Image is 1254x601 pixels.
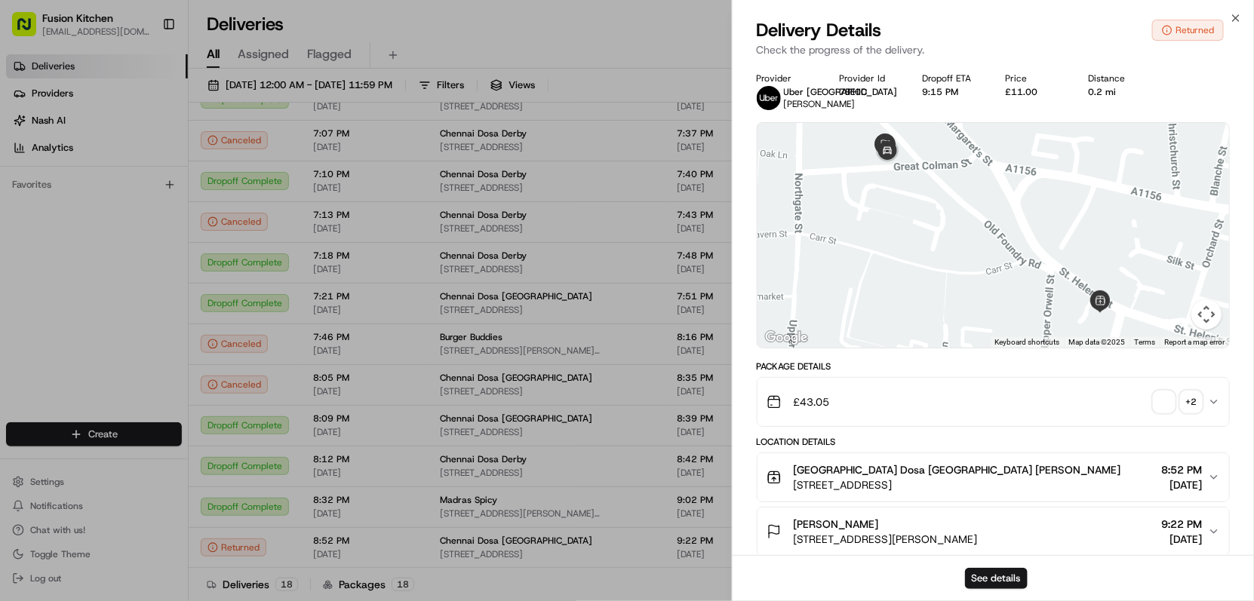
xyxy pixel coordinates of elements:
[839,86,867,98] button: 7BE0D
[794,532,978,547] span: [STREET_ADDRESS][PERSON_NAME]
[1164,338,1225,346] a: Report a map error
[150,374,183,385] span: Pylon
[758,507,1230,556] button: [PERSON_NAME][STREET_ADDRESS][PERSON_NAME]9:22 PM[DATE]
[30,235,42,247] img: 1736555255976-a54dd68f-1ca7-489b-9aae-adbdc363a1c4
[758,378,1230,426] button: £43.05+2
[761,328,811,348] img: Google
[994,337,1059,348] button: Keyboard shortcuts
[757,72,816,84] div: Provider
[15,15,45,45] img: Nash
[784,98,856,110] span: [PERSON_NAME]
[1134,338,1155,346] a: Terms (opens in new tab)
[15,196,101,208] div: Past conversations
[839,72,898,84] div: Provider Id
[757,42,1231,57] p: Check the progress of the delivery.
[106,373,183,385] a: Powered byPylon
[1088,72,1147,84] div: Distance
[1068,338,1125,346] span: Map data ©2025
[15,60,275,84] p: Welcome 👋
[1154,391,1202,412] button: +2
[1005,86,1064,98] div: £11.00
[794,477,1121,492] span: [STREET_ADDRESS]
[234,193,275,211] button: See all
[757,86,781,110] img: uber-new-logo.jpeg
[1181,391,1202,412] div: + 2
[757,18,882,42] span: Delivery Details
[784,86,898,98] span: Uber [GEOGRAPHIC_DATA]
[30,337,115,352] span: Knowledge Base
[121,331,248,358] a: 💻API Documentation
[1161,477,1202,492] span: [DATE]
[1191,299,1222,330] button: Map camera controls
[68,159,207,171] div: We're available if you need us!
[922,72,981,84] div: Dropoff ETA
[128,339,140,351] div: 💻
[922,86,981,98] div: 9:15 PM
[203,274,208,287] span: •
[1161,532,1202,547] span: [DATE]
[1152,20,1224,41] button: Returned
[257,149,275,167] button: Start new chat
[1161,517,1202,532] span: 9:22 PM
[32,144,59,171] img: 1724597045416-56b7ee45-8013-43a0-a6f9-03cb97ddad50
[15,339,27,351] div: 📗
[757,360,1231,373] div: Package Details
[794,462,1121,477] span: [GEOGRAPHIC_DATA] Dosa [GEOGRAPHIC_DATA] [PERSON_NAME]
[136,234,172,246] span: 1:13 PM
[68,144,247,159] div: Start new chat
[1005,72,1064,84] div: Price
[128,234,133,246] span: •
[15,219,39,244] img: Klarizel Pensader
[15,260,39,284] img: Joana Marie Avellanoza
[761,328,811,348] a: Open this area in Google Maps (opens a new window)
[9,331,121,358] a: 📗Knowledge Base
[794,394,830,409] span: £43.05
[30,275,42,287] img: 1736555255976-a54dd68f-1ca7-489b-9aae-adbdc363a1c4
[758,453,1230,501] button: [GEOGRAPHIC_DATA] Dosa [GEOGRAPHIC_DATA] [PERSON_NAME][STREET_ADDRESS]8:52 PM[DATE]
[39,97,249,113] input: Clear
[794,517,879,532] span: [PERSON_NAME]
[1088,86,1147,98] div: 0.2 mi
[47,234,124,246] span: Klarizel Pensader
[211,274,242,287] span: [DATE]
[47,274,200,287] span: [PERSON_NAME] [PERSON_NAME]
[757,436,1231,448] div: Location Details
[15,144,42,171] img: 1736555255976-a54dd68f-1ca7-489b-9aae-adbdc363a1c4
[965,568,1028,589] button: See details
[1161,462,1202,477] span: 8:52 PM
[143,337,242,352] span: API Documentation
